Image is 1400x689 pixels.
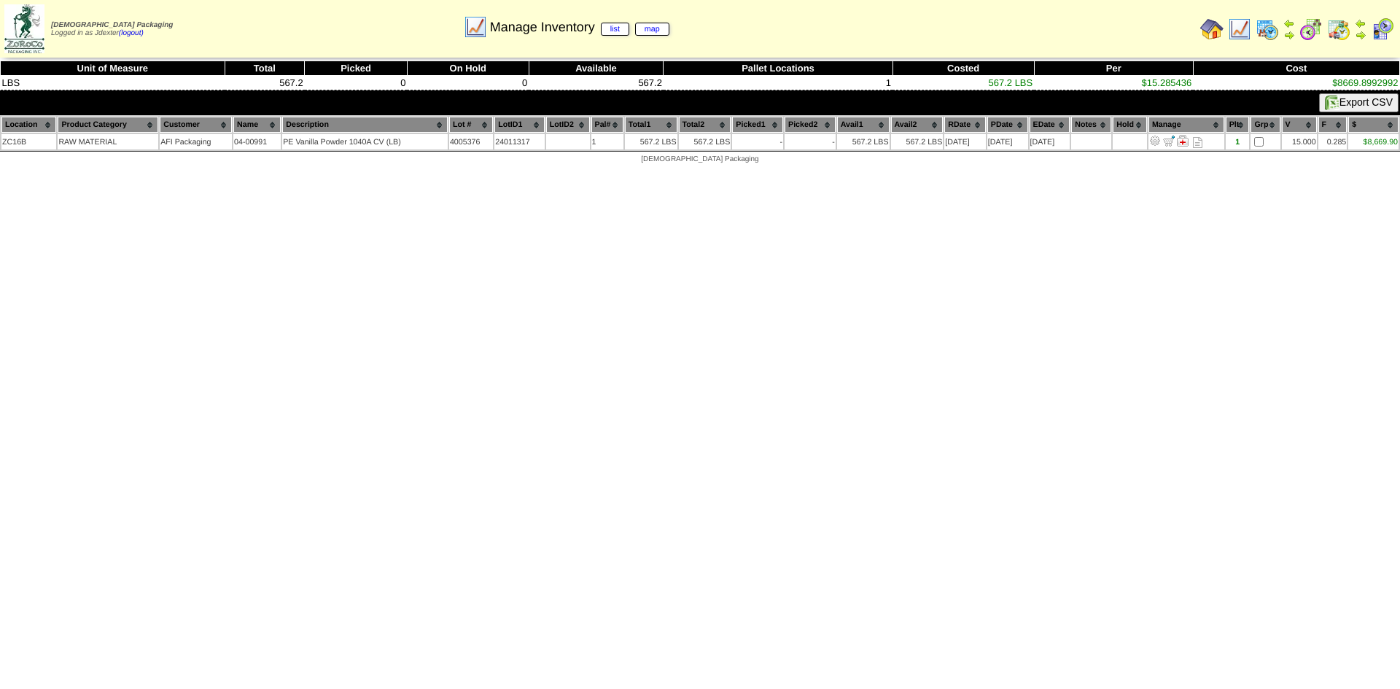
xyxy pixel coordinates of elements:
img: arrowleft.gif [1283,17,1295,29]
img: line_graph.gif [1228,17,1251,41]
th: Costed [892,61,1034,76]
th: Per [1034,61,1193,76]
td: 1 [664,76,892,90]
img: arrowright.gif [1283,29,1295,41]
td: 567.2 LBS [679,134,731,149]
img: calendarinout.gif [1327,17,1350,41]
i: Note [1193,137,1202,148]
td: $15.285436 [1034,76,1193,90]
th: Picked2 [785,117,836,133]
td: PE Vanilla Powder 1040A CV (LB) [282,134,448,149]
img: calendarblend.gif [1299,17,1323,41]
td: - [785,134,836,149]
td: 567.2 LBS [837,134,890,149]
span: Manage Inventory [490,20,669,35]
a: map [635,23,669,36]
th: F [1318,117,1347,133]
td: AFI Packaging [160,134,232,149]
button: Export CSV [1319,93,1399,112]
span: Logged in as Jdexter [51,21,173,37]
th: Total [225,61,305,76]
img: calendarprod.gif [1256,17,1279,41]
th: Customer [160,117,232,133]
td: 1 [591,134,623,149]
span: [DEMOGRAPHIC_DATA] Packaging [641,155,758,163]
img: arrowright.gif [1355,29,1366,41]
th: Total2 [679,117,731,133]
th: Hold [1113,117,1147,133]
th: LotID1 [494,117,545,133]
th: EDate [1030,117,1070,133]
td: 24011317 [494,134,545,149]
div: 1 [1226,138,1249,147]
td: 567.2 LBS [625,134,677,149]
th: Available [529,61,664,76]
td: [DATE] [1030,134,1070,149]
div: 0.285 [1319,138,1347,147]
th: RDate [944,117,986,133]
img: Move [1163,135,1175,147]
th: Pallet Locations [664,61,892,76]
td: 0 [305,76,408,90]
td: ZC16B [1,134,56,149]
th: LotID2 [546,117,590,133]
th: On Hold [407,61,529,76]
th: Name [233,117,281,133]
th: Avail2 [891,117,944,133]
a: $8,669.90 [1349,138,1398,147]
td: 567.2 LBS [892,76,1034,90]
td: - [732,134,783,149]
td: 567.2 [529,76,664,90]
td: 4005376 [449,134,493,149]
th: Avail1 [837,117,890,133]
th: $ [1348,117,1399,133]
th: V [1282,117,1317,133]
td: 567.2 LBS [891,134,944,149]
td: $8669.8992992 [1193,76,1399,90]
th: Picked [305,61,408,76]
img: excel.gif [1325,96,1339,110]
td: 567.2 [225,76,305,90]
img: Manage Hold [1177,135,1189,147]
th: Picked1 [732,117,783,133]
th: Unit of Measure [1,61,225,76]
th: Product Category [58,117,158,133]
th: Grp [1251,117,1280,133]
th: Total1 [625,117,677,133]
th: Description [282,117,448,133]
td: [DATE] [987,134,1028,149]
img: zoroco-logo-small.webp [4,4,44,53]
th: Plt [1226,117,1250,133]
th: PDate [987,117,1028,133]
td: 0 [407,76,529,90]
th: Pal# [591,117,623,133]
a: list [601,23,629,36]
th: Location [1,117,56,133]
td: RAW MATERIAL [58,134,158,149]
th: Cost [1193,61,1399,76]
img: Adjust [1149,135,1161,147]
div: 15.000 [1283,138,1316,147]
img: home.gif [1200,17,1224,41]
th: Lot # [449,117,493,133]
td: LBS [1,76,225,90]
a: (logout) [119,29,144,37]
th: Manage [1148,117,1224,133]
td: 04-00991 [233,134,281,149]
th: Notes [1071,117,1111,133]
td: [DATE] [944,134,986,149]
img: calendarcustomer.gif [1371,17,1394,41]
span: [DEMOGRAPHIC_DATA] Packaging [51,21,173,29]
img: line_graph.gif [464,15,487,39]
img: arrowleft.gif [1355,17,1366,29]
